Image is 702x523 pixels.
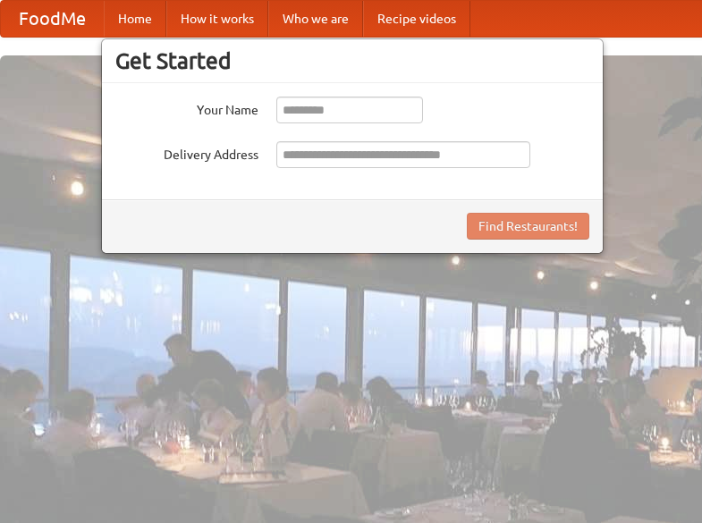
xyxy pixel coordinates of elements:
[115,47,589,74] h3: Get Started
[268,1,363,37] a: Who we are
[363,1,470,37] a: Recipe videos
[115,97,258,119] label: Your Name
[166,1,268,37] a: How it works
[104,1,166,37] a: Home
[467,213,589,240] button: Find Restaurants!
[1,1,104,37] a: FoodMe
[115,141,258,164] label: Delivery Address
